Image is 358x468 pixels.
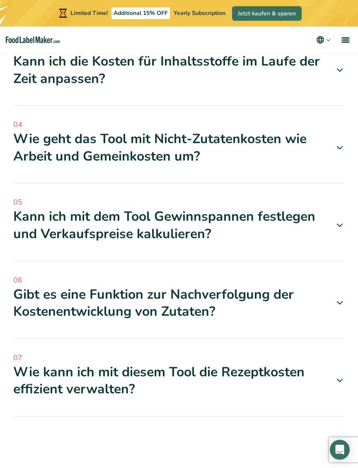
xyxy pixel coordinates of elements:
[174,9,225,17] span: Yearly Subscription
[13,275,345,286] span: 06
[13,352,345,398] a: 07 Wie kann ich mit diesem Tool die Rezeptkosten effizient verwalten?
[13,53,345,87] div: Kann ich die Kosten für Inhaltsstoffe im Laufe der Zeit anpassen?
[331,27,358,53] a: menu
[330,440,350,460] div: Open Intercom Messenger
[13,197,345,208] span: 05
[13,352,345,363] span: 07
[13,197,345,242] a: 05 Kann ich mit dem Tool Gewinnspannen festlegen und Verkaufspreise kalkulieren?
[13,119,345,130] span: 04
[13,119,345,165] a: 04 Wie geht das Tool mit Nicht-Zutatenkosten wie Arbeit und Gemeinkosten um?
[111,7,170,19] span: Additional 15% OFF
[13,208,345,242] div: Kann ich mit dem Tool Gewinnspannen festlegen und Verkaufspreise kalkulieren?
[13,275,345,320] a: 06 Gibt es eine Funktion zur Nachverfolgung der Kostenentwicklung von Zutaten?
[232,6,302,21] a: Jetzt kaufen & sparen
[13,286,345,320] div: Gibt es eine Funktion zur Nachverfolgung der Kostenentwicklung von Zutaten?
[13,130,345,165] div: Wie geht das Tool mit Nicht-Zutatenkosten wie Arbeit und Gemeinkosten um?
[13,363,345,398] div: Wie kann ich mit diesem Tool die Rezeptkosten effizient verwalten?
[13,41,345,87] a: 03 Kann ich die Kosten für Inhaltsstoffe im Laufe der Zeit anpassen?
[70,9,108,17] span: Limited Time!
